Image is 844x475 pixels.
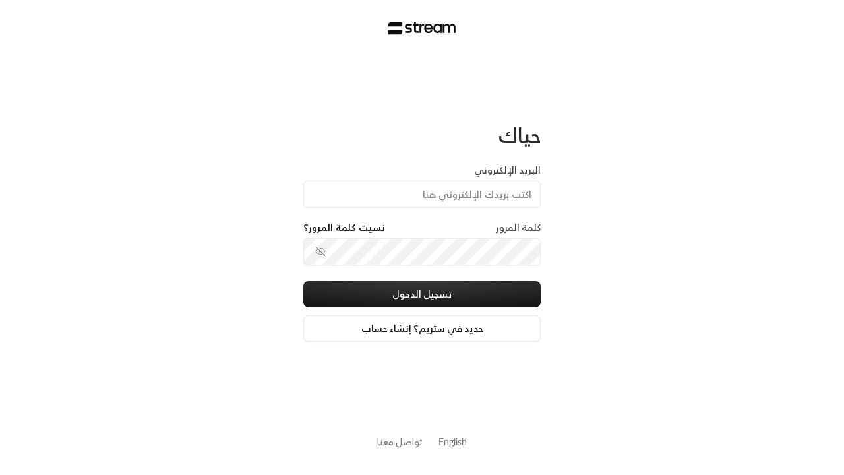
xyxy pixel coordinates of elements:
button: toggle password visibility [310,241,331,262]
a: English [438,429,467,454]
label: كلمة المرور [496,221,541,234]
input: اكتب بريدك الإلكتروني هنا [303,181,541,208]
img: Stream Logo [388,22,456,35]
label: البريد الإلكتروني [474,164,541,177]
a: نسيت كلمة المرور؟ [303,221,385,234]
a: جديد في ستريم؟ إنشاء حساب [303,315,541,342]
button: تواصل معنا [377,435,423,449]
button: تسجيل الدخول [303,281,541,307]
span: حياك [498,117,541,152]
a: تواصل معنا [377,433,423,450]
